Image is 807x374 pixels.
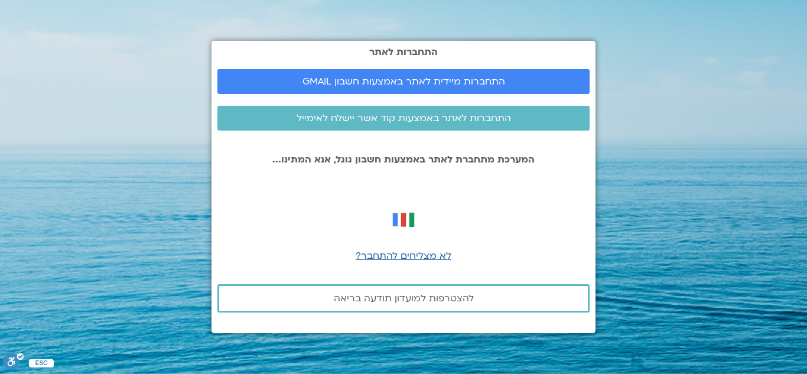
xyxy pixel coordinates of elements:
a: התחברות מיידית לאתר באמצעות חשבון GMAIL [217,69,590,94]
span: התחברות לאתר באמצעות קוד אשר יישלח לאימייל [297,113,511,123]
a: התחברות לאתר באמצעות קוד אשר יישלח לאימייל [217,106,590,131]
p: המערכת מתחברת לאתר באמצעות חשבון גוגל, אנא המתינו... [217,154,590,165]
span: להצטרפות למועדון תודעה בריאה [334,293,474,304]
a: לא מצליחים להתחבר? [356,249,451,262]
a: להצטרפות למועדון תודעה בריאה [217,284,590,313]
h2: התחברות לאתר [217,47,590,57]
span: התחברות מיידית לאתר באמצעות חשבון GMAIL [302,76,505,87]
